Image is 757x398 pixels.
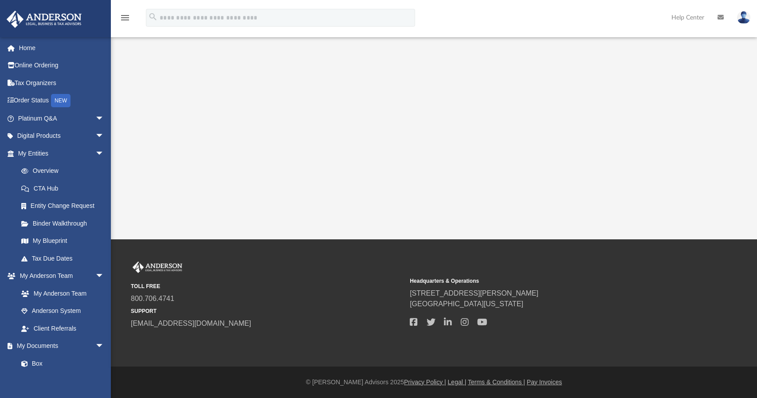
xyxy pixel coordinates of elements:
[111,378,757,387] div: © [PERSON_NAME] Advisors 2025
[131,282,404,290] small: TOLL FREE
[6,92,118,110] a: Order StatusNEW
[6,74,118,92] a: Tax Organizers
[12,302,113,320] a: Anderson System
[404,378,446,386] a: Privacy Policy |
[95,144,113,163] span: arrow_drop_down
[131,307,404,315] small: SUPPORT
[131,295,174,302] a: 800.706.4741
[51,94,71,107] div: NEW
[410,277,682,285] small: Headquarters & Operations
[12,162,118,180] a: Overview
[12,355,109,372] a: Box
[95,267,113,285] span: arrow_drop_down
[4,11,84,28] img: Anderson Advisors Platinum Portal
[131,320,251,327] a: [EMAIL_ADDRESS][DOMAIN_NAME]
[95,127,113,145] span: arrow_drop_down
[12,250,118,267] a: Tax Due Dates
[6,144,118,162] a: My Entitiesarrow_drop_down
[6,267,113,285] a: My Anderson Teamarrow_drop_down
[410,300,523,308] a: [GEOGRAPHIC_DATA][US_STATE]
[12,285,109,302] a: My Anderson Team
[6,109,118,127] a: Platinum Q&Aarrow_drop_down
[12,215,118,232] a: Binder Walkthrough
[12,179,118,197] a: CTA Hub
[12,197,118,215] a: Entity Change Request
[120,17,130,23] a: menu
[737,11,750,24] img: User Pic
[6,127,118,145] a: Digital Productsarrow_drop_down
[131,261,184,273] img: Anderson Advisors Platinum Portal
[527,378,562,386] a: Pay Invoices
[148,12,158,22] i: search
[12,320,113,337] a: Client Referrals
[448,378,467,386] a: Legal |
[6,39,118,57] a: Home
[410,289,538,297] a: [STREET_ADDRESS][PERSON_NAME]
[12,232,113,250] a: My Blueprint
[95,337,113,355] span: arrow_drop_down
[6,337,113,355] a: My Documentsarrow_drop_down
[120,12,130,23] i: menu
[6,57,118,74] a: Online Ordering
[95,109,113,128] span: arrow_drop_down
[468,378,525,386] a: Terms & Conditions |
